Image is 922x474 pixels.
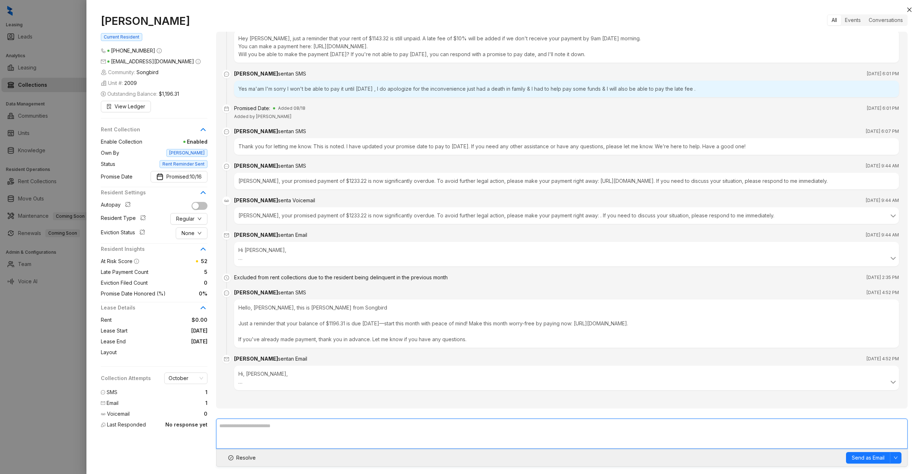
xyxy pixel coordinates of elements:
[101,201,134,210] div: Autopay
[107,421,146,429] span: Last Responded
[101,327,127,335] span: Lease Start
[101,229,148,238] div: Eviction Status
[865,15,907,25] div: Conversations
[222,197,231,205] img: Voicemail Icon
[234,81,899,97] div: Yes ma'am I'm sorry I won't be able to pay it until [DATE] , I do apologize for the inconvenience...
[222,452,262,464] button: Resolve
[278,105,305,112] span: Added 08/18
[222,127,231,136] span: message
[101,348,117,356] span: Layout
[107,410,130,418] span: Voicemail
[222,70,231,78] span: message
[170,213,207,225] button: Regulardown
[866,162,899,170] span: [DATE] 9:44 AM
[101,59,106,64] span: mail
[112,316,207,324] span: $0.00
[101,374,151,382] span: Collection Attempts
[176,215,194,223] span: Regular
[234,114,291,119] span: Added by [PERSON_NAME]
[222,355,231,364] span: mail
[234,162,306,170] div: [PERSON_NAME]
[166,173,202,181] span: Promised:
[205,399,207,407] span: 1
[101,101,151,112] button: View Ledger
[176,227,207,239] button: Nonedown
[201,258,207,264] span: 52
[101,304,207,316] div: Lease Details
[234,127,306,135] div: [PERSON_NAME]
[151,171,207,182] button: Promise DatePromised: 10/16
[134,259,139,264] span: info-circle
[866,197,899,204] span: [DATE] 9:44 AM
[169,373,203,384] span: October
[166,290,207,298] span: 0%
[101,258,133,264] span: At Risk Score
[238,370,895,386] div: Hi, [PERSON_NAME], This is [PERSON_NAME] from Songbird Just a reminder that your balance of $1196...
[115,103,145,110] span: View Ledger
[101,412,106,416] img: Voicemail Icon
[101,91,106,96] span: dollar
[238,246,895,262] div: Hi [PERSON_NAME], This is [PERSON_NAME] from Songbird. Your promised payment of $1233.22 is now s...
[107,388,117,396] span: SMS
[101,316,112,324] span: Rent
[867,105,899,112] span: [DATE] 6:01 PM
[827,14,908,26] div: segmented control
[197,217,202,221] span: down
[101,245,207,257] div: Resident Insights
[867,355,899,362] span: [DATE] 4:52 PM
[841,15,865,25] div: Events
[101,173,133,181] span: Promise Date
[234,289,306,297] div: [PERSON_NAME]
[101,214,149,224] div: Resident Type
[222,231,231,240] span: mail
[148,279,207,287] span: 0
[234,197,315,204] div: [PERSON_NAME]
[159,90,179,98] span: $1,196.31
[905,5,914,14] button: Close
[160,160,207,168] span: Rent Reminder Sent
[236,454,256,462] span: Resolve
[196,59,201,64] span: info-circle
[238,212,895,220] div: [PERSON_NAME], your promised payment of $1233.22 is now significantly overdue. To avoid further l...
[156,173,164,180] img: Promise Date
[101,290,166,298] span: Promise Date Honored (%)
[124,79,137,87] span: 2009
[234,299,899,348] div: Hello, [PERSON_NAME], this is [PERSON_NAME] from Songbird Just a reminder that your balance of $1...
[101,279,148,287] span: Eviction Filed Count
[234,30,899,63] div: Hey [PERSON_NAME], just a reminder that your rent of $1143.32 is still unpaid. A late fee of $10%...
[101,268,148,276] span: Late Payment Count
[866,128,899,135] span: [DATE] 6:07 PM
[101,245,199,253] span: Resident Insights
[234,355,307,363] div: [PERSON_NAME]
[222,104,231,113] span: calendar
[846,452,890,464] button: Send as Email
[828,15,841,25] div: All
[111,48,155,54] span: [PHONE_NUMBER]
[222,274,231,282] span: clock-circle
[127,327,207,335] span: [DATE]
[101,14,207,27] h1: [PERSON_NAME]
[866,231,899,239] span: [DATE] 9:44 AM
[101,423,106,427] img: Last Responded Icon
[101,149,119,157] span: Own By
[197,231,202,235] span: down
[101,160,115,168] span: Status
[182,229,194,237] span: None
[101,33,142,41] span: Current Resident
[867,289,899,296] span: [DATE] 4:52 PM
[278,197,315,203] span: sent a Voicemail
[101,189,207,201] div: Resident Settings
[867,70,899,77] span: [DATE] 6:01 PM
[101,390,105,394] span: message
[852,454,885,462] span: Send as Email
[278,163,306,169] span: sent an SMS
[101,68,158,76] span: Community:
[278,356,307,362] span: sent an Email
[101,69,107,75] img: building-icon
[148,268,207,276] span: 5
[205,388,207,396] span: 1
[136,68,158,76] span: Songbird
[278,232,307,238] span: sent an Email
[222,162,231,171] span: message
[234,138,899,155] div: Thank you for letting me know. This is noted. I have updated your promise date to pay to [DATE]. ...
